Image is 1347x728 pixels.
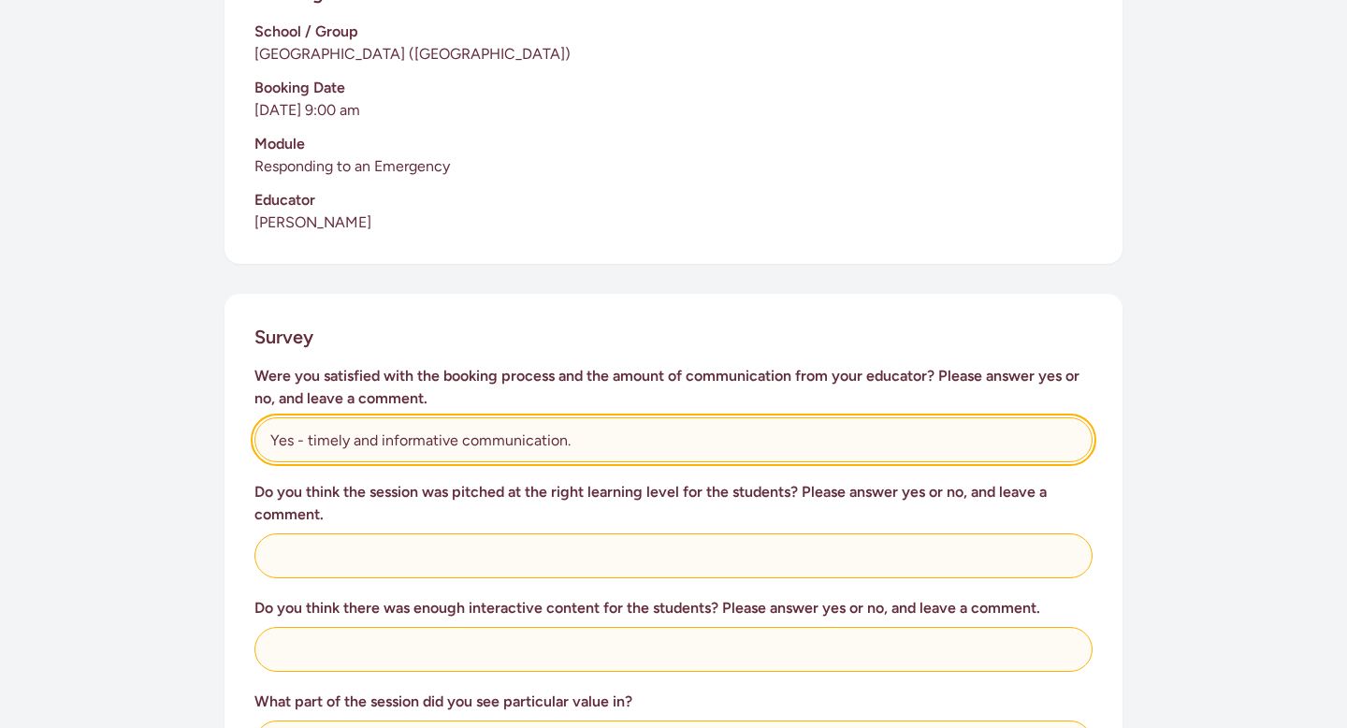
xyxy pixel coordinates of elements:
h3: School / Group [254,21,1093,43]
h2: Survey [254,324,313,350]
p: [PERSON_NAME] [254,211,1093,234]
h3: Module [254,133,1093,155]
p: [DATE] 9:00 am [254,99,1093,122]
h3: Educator [254,189,1093,211]
p: [GEOGRAPHIC_DATA] ([GEOGRAPHIC_DATA]) [254,43,1093,66]
p: Responding to an Emergency [254,155,1093,178]
h3: Booking Date [254,77,1093,99]
h3: What part of the session did you see particular value in? [254,691,1093,713]
h3: Do you think the session was pitched at the right learning level for the students? Please answer ... [254,481,1093,526]
h3: Were you satisfied with the booking process and the amount of communication from your educator? P... [254,365,1093,410]
h3: Do you think there was enough interactive content for the students? Please answer yes or no, and ... [254,597,1093,619]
